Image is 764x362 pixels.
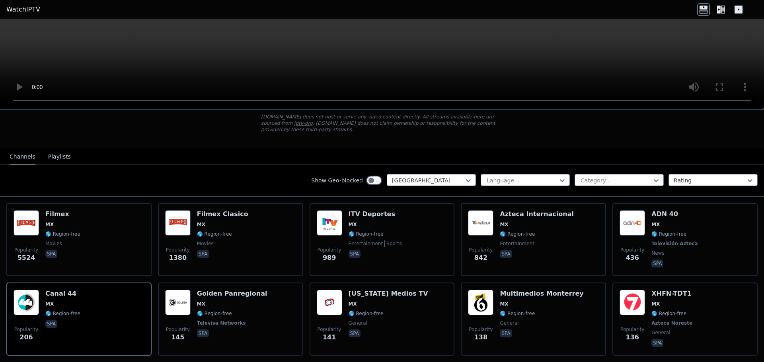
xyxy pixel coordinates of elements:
span: Popularity [166,247,190,253]
span: general [500,320,518,326]
span: 136 [626,333,639,342]
button: Channels [10,149,35,165]
span: Popularity [469,247,493,253]
span: 🌎 Region-free [197,231,232,237]
a: WatchIPTV [6,5,40,14]
h6: Filmex [45,210,80,218]
span: MX [500,301,508,307]
p: spa [197,250,209,258]
span: MX [197,221,205,228]
span: 436 [626,253,639,263]
span: sports [384,240,401,247]
span: 🌎 Region-free [197,310,232,317]
span: 🌎 Region-free [500,310,535,317]
span: MX [651,301,660,307]
span: general [349,320,367,326]
img: Golden Panregional [165,290,191,315]
img: ADN 40 [620,210,645,236]
p: spa [500,250,512,258]
span: Azteca Noreste [651,320,692,326]
span: Popularity [318,247,341,253]
h6: Multimedios Monterrey [500,290,583,298]
img: California Medios TV [317,290,342,315]
p: spa [651,259,663,267]
img: Canal 44 [14,290,39,315]
p: spa [651,339,663,347]
span: MX [651,221,660,228]
span: Popularity [620,247,644,253]
span: 🌎 Region-free [500,231,535,237]
span: Popularity [318,326,341,333]
label: Show Geo-blocked [311,176,363,184]
h6: ITV Deportes [349,210,402,218]
h6: Filmex Clasico [197,210,248,218]
span: 1380 [169,253,187,263]
a: iptv-org [294,120,313,126]
span: MX [45,221,54,228]
h6: Canal 44 [45,290,80,298]
h6: Golden Panregional [197,290,267,298]
h6: [US_STATE] Medios TV [349,290,428,298]
span: general [651,329,670,336]
span: 141 [323,333,336,342]
p: spa [45,320,57,328]
span: news [651,250,664,256]
button: Playlists [48,149,71,165]
img: Azteca Internacional [468,210,493,236]
h6: Azteca Internacional [500,210,574,218]
span: Popularity [14,326,38,333]
p: spa [197,329,209,337]
p: spa [349,329,361,337]
span: MX [45,301,54,307]
span: Televisa Networks [197,320,246,326]
img: Filmex [14,210,39,236]
span: Popularity [620,326,644,333]
span: 🌎 Region-free [349,231,384,237]
span: Popularity [166,326,190,333]
span: Popularity [14,247,38,253]
span: MX [349,301,357,307]
span: MX [197,301,205,307]
p: spa [349,250,361,258]
span: 🌎 Region-free [45,231,80,237]
img: Filmex Clasico [165,210,191,236]
span: 145 [171,333,184,342]
span: movies [45,240,62,247]
p: [DOMAIN_NAME] does not host or serve any video content directly. All streams available here are s... [261,114,503,133]
span: 842 [474,253,487,263]
span: 🌎 Region-free [651,231,686,237]
span: MX [500,221,508,228]
span: 5524 [18,253,35,263]
h6: XHFN-TDT1 [651,290,694,298]
span: 989 [323,253,336,263]
span: 🌎 Region-free [651,310,686,317]
img: ITV Deportes [317,210,342,236]
span: entertainment [500,240,534,247]
h6: ADN 40 [651,210,700,218]
span: 206 [19,333,33,342]
span: MX [349,221,357,228]
span: movies [197,240,214,247]
p: spa [500,329,512,337]
span: entertainment [349,240,383,247]
span: Popularity [469,326,493,333]
span: 🌎 Region-free [349,310,384,317]
img: XHFN-TDT1 [620,290,645,315]
span: Televisión Azteca [651,240,698,247]
span: 138 [474,333,487,342]
p: spa [45,250,57,258]
img: Multimedios Monterrey [468,290,493,315]
span: 🌎 Region-free [45,310,80,317]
